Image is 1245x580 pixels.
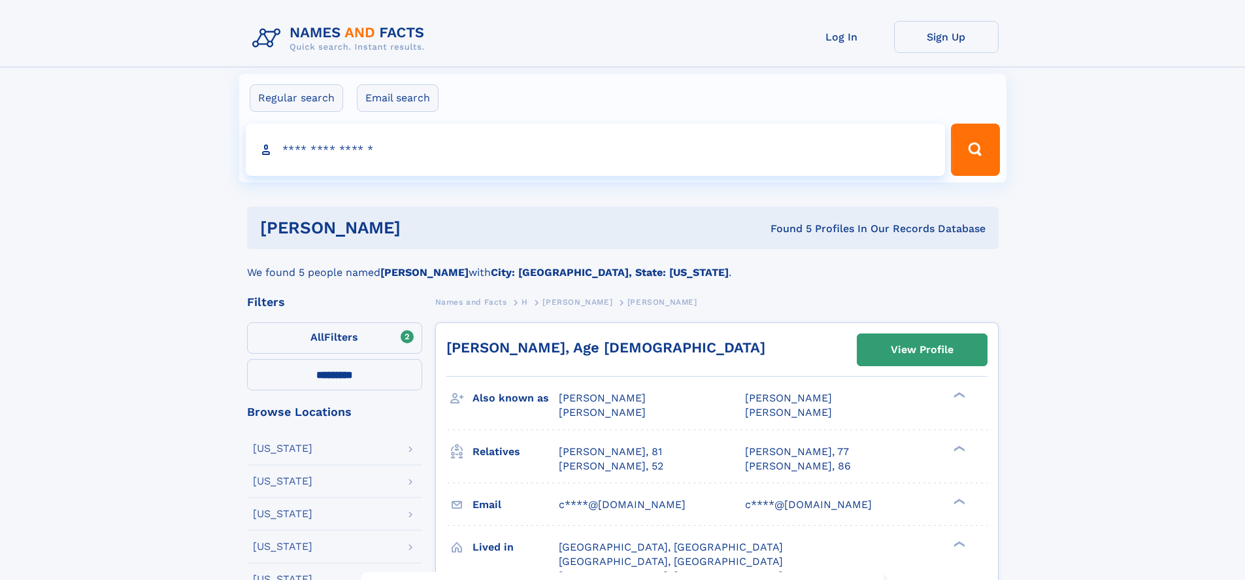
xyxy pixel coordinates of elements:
[473,536,559,558] h3: Lived in
[260,220,586,236] h1: [PERSON_NAME]
[745,392,832,404] span: [PERSON_NAME]
[446,339,765,356] a: [PERSON_NAME], Age [DEMOGRAPHIC_DATA]
[357,84,439,112] label: Email search
[950,444,966,452] div: ❯
[250,84,343,112] label: Regular search
[745,406,832,418] span: [PERSON_NAME]
[473,387,559,409] h3: Also known as
[522,298,528,307] span: H
[789,21,894,53] a: Log In
[745,459,851,473] a: [PERSON_NAME], 86
[542,294,612,310] a: [PERSON_NAME]
[253,443,312,454] div: [US_STATE]
[247,249,999,281] div: We found 5 people named with .
[247,406,422,418] div: Browse Locations
[894,21,999,53] a: Sign Up
[253,476,312,486] div: [US_STATE]
[247,21,435,56] img: Logo Names and Facts
[559,392,646,404] span: [PERSON_NAME]
[473,441,559,463] h3: Relatives
[542,298,612,307] span: [PERSON_NAME]
[247,296,422,308] div: Filters
[950,497,966,505] div: ❯
[950,391,966,400] div: ❯
[380,266,469,279] b: [PERSON_NAME]
[559,459,663,473] a: [PERSON_NAME], 52
[586,222,986,236] div: Found 5 Profiles In Our Records Database
[891,335,954,365] div: View Profile
[253,509,312,519] div: [US_STATE]
[745,445,849,459] a: [PERSON_NAME], 77
[522,294,528,310] a: H
[559,406,646,418] span: [PERSON_NAME]
[559,555,783,568] span: [GEOGRAPHIC_DATA], [GEOGRAPHIC_DATA]
[951,124,999,176] button: Search Button
[473,494,559,516] h3: Email
[310,331,324,343] span: All
[491,266,729,279] b: City: [GEOGRAPHIC_DATA], State: [US_STATE]
[435,294,507,310] a: Names and Facts
[246,124,946,176] input: search input
[627,298,697,307] span: [PERSON_NAME]
[950,539,966,548] div: ❯
[559,445,662,459] a: [PERSON_NAME], 81
[253,541,312,552] div: [US_STATE]
[857,334,987,366] a: View Profile
[247,322,422,354] label: Filters
[559,541,783,553] span: [GEOGRAPHIC_DATA], [GEOGRAPHIC_DATA]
